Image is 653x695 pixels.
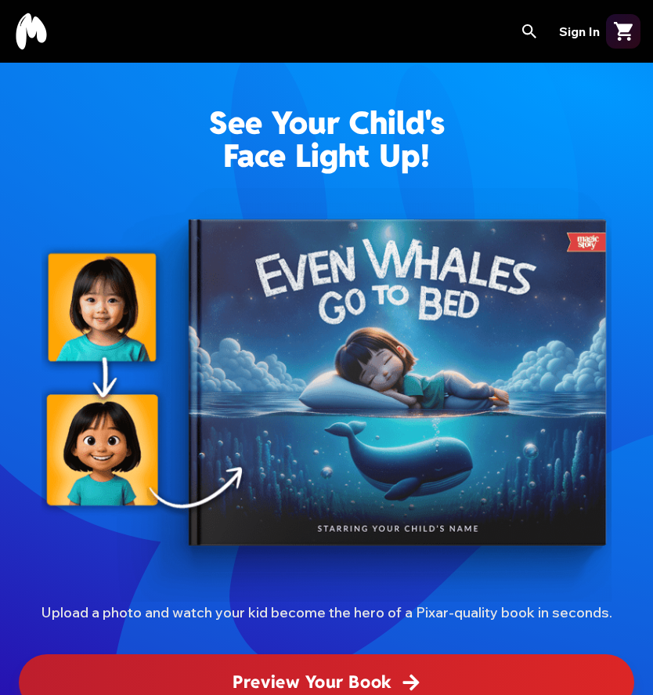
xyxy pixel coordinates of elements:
p: Upload a photo and watch your kid become the hero of a Pixar-quality book in seconds. [19,602,634,654]
span: Preview Your Book [233,669,391,695]
span: See Your Child's [92,107,561,139]
span: Face Light Up! [92,139,561,172]
img: Even Whales Go to Bed book cover [19,188,634,602]
button: Open cart [606,14,640,49]
button: Sign In [559,22,600,41]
